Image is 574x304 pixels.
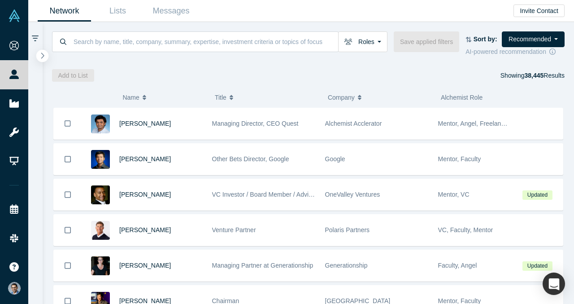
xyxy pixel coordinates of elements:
[212,226,256,234] span: Venture Partner
[119,155,171,163] a: [PERSON_NAME]
[212,262,313,269] span: Managing Partner at Generationship
[144,0,198,22] a: Messages
[91,150,110,169] img: Steven Kan's Profile Image
[119,262,171,269] a: [PERSON_NAME]
[91,221,110,240] img: Gary Swart's Profile Image
[91,185,110,204] img: Juan Scarlett's Profile Image
[522,261,552,271] span: Updated
[441,94,483,101] span: Alchemist Role
[394,31,459,52] button: Save applied filters
[215,88,226,107] span: Title
[522,190,552,200] span: Updated
[524,72,544,79] strong: 38,445
[328,88,355,107] span: Company
[119,120,171,127] a: [PERSON_NAME]
[438,155,481,163] span: Mentor, Faculty
[8,9,21,22] img: Alchemist Vault Logo
[91,256,110,275] img: Rachel Chalmers's Profile Image
[212,191,317,198] span: VC Investor / Board Member / Advisor
[73,31,338,52] input: Search by name, title, company, summary, expertise, investment criteria or topics of focus
[122,88,139,107] span: Name
[325,262,368,269] span: Generationship
[215,88,318,107] button: Title
[119,191,171,198] a: [PERSON_NAME]
[438,191,470,198] span: Mentor, VC
[91,0,144,22] a: Lists
[513,4,565,17] button: Invite Contact
[328,88,431,107] button: Company
[524,72,565,79] span: Results
[8,282,21,295] img: VP Singh's Account
[325,226,370,234] span: Polaris Partners
[338,31,387,52] button: Roles
[502,31,565,47] button: Recommended
[122,88,205,107] button: Name
[325,155,345,163] span: Google
[54,250,82,281] button: Bookmark
[54,179,82,210] button: Bookmark
[500,69,565,82] div: Showing
[438,226,493,234] span: VC, Faculty, Mentor
[325,120,382,127] span: Alchemist Acclerator
[119,226,171,234] a: [PERSON_NAME]
[52,69,94,82] button: Add to List
[38,0,91,22] a: Network
[212,120,299,127] span: Managing Director, CEO Quest
[54,215,82,246] button: Bookmark
[465,47,565,57] div: AI-powered recommendation
[91,115,110,133] img: Gnani Palanikumar's Profile Image
[212,155,289,163] span: Other Bets Director, Google
[325,191,380,198] span: OneValley Ventures
[438,262,477,269] span: Faculty, Angel
[54,108,82,139] button: Bookmark
[54,144,82,175] button: Bookmark
[474,35,497,43] strong: Sort by:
